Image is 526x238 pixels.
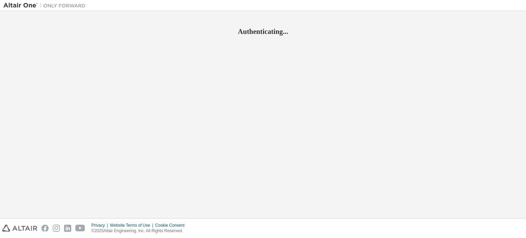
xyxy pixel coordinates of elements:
[3,2,89,9] img: Altair One
[155,223,188,228] div: Cookie Consent
[3,27,523,36] h2: Authenticating...
[2,225,37,232] img: altair_logo.svg
[75,225,85,232] img: youtube.svg
[41,225,49,232] img: facebook.svg
[53,225,60,232] img: instagram.svg
[110,223,155,228] div: Website Terms of Use
[91,223,110,228] div: Privacy
[91,228,189,234] p: © 2025 Altair Engineering, Inc. All Rights Reserved.
[64,225,71,232] img: linkedin.svg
